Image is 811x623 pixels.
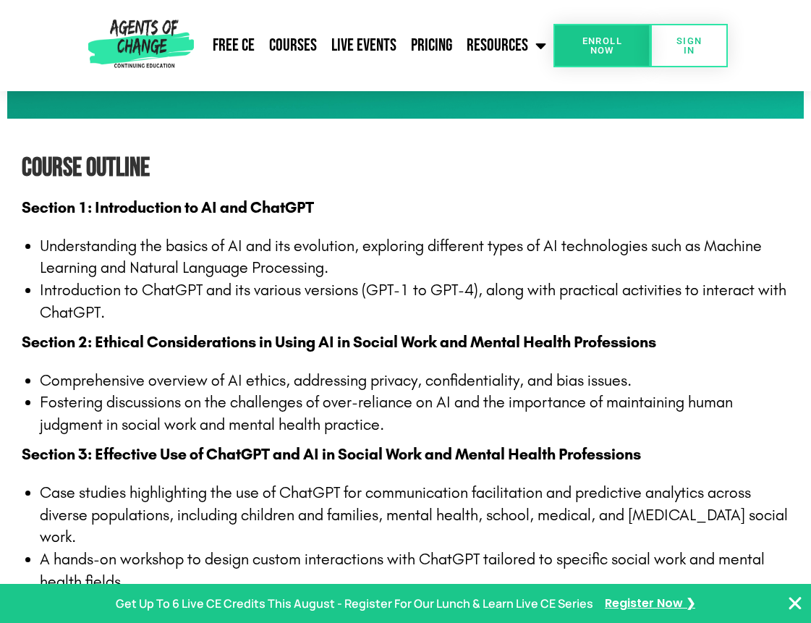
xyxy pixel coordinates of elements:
[22,153,150,184] b: Course Outline
[650,24,728,67] a: SIGN IN
[22,333,656,352] strong: Section 2: Ethical Considerations in Using AI in Social Work and Mental Health Professions
[22,445,641,464] strong: Section 3: Effective Use of ChatGPT and AI in Social Work and Mental Health Professions
[205,27,262,64] a: Free CE
[674,36,705,55] span: SIGN IN
[324,27,404,64] a: Live Events
[40,370,789,392] li: Comprehensive overview of AI ethics, addressing privacy, confidentiality, and bias issues.
[40,391,789,436] li: Fostering discussions on the challenges of over-reliance on AI and the importance of maintaining ...
[605,593,695,614] a: Register Now ❯
[116,593,593,614] p: Get Up To 6 Live CE Credits This August - Register For Our Lunch & Learn Live CE Series
[262,27,324,64] a: Courses
[577,36,627,55] span: Enroll Now
[459,27,553,64] a: Resources
[40,279,789,324] li: Introduction to ChatGPT and its various versions (GPT-1 to GPT-4), along with practical activitie...
[199,27,553,64] nav: Menu
[786,595,804,612] button: Close Banner
[404,27,459,64] a: Pricing
[553,24,650,67] a: Enroll Now
[22,198,314,217] strong: Section 1: Introduction to AI and ChatGPT
[40,482,789,548] li: Case studies highlighting the use of ChatGPT for communication facilitation and predictive analyt...
[40,548,789,593] li: A hands-on workshop to design custom interactions with ChatGPT tailored to specific social work a...
[40,235,789,280] li: Understanding the basics of AI and its evolution, exploring different types of AI technologies su...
